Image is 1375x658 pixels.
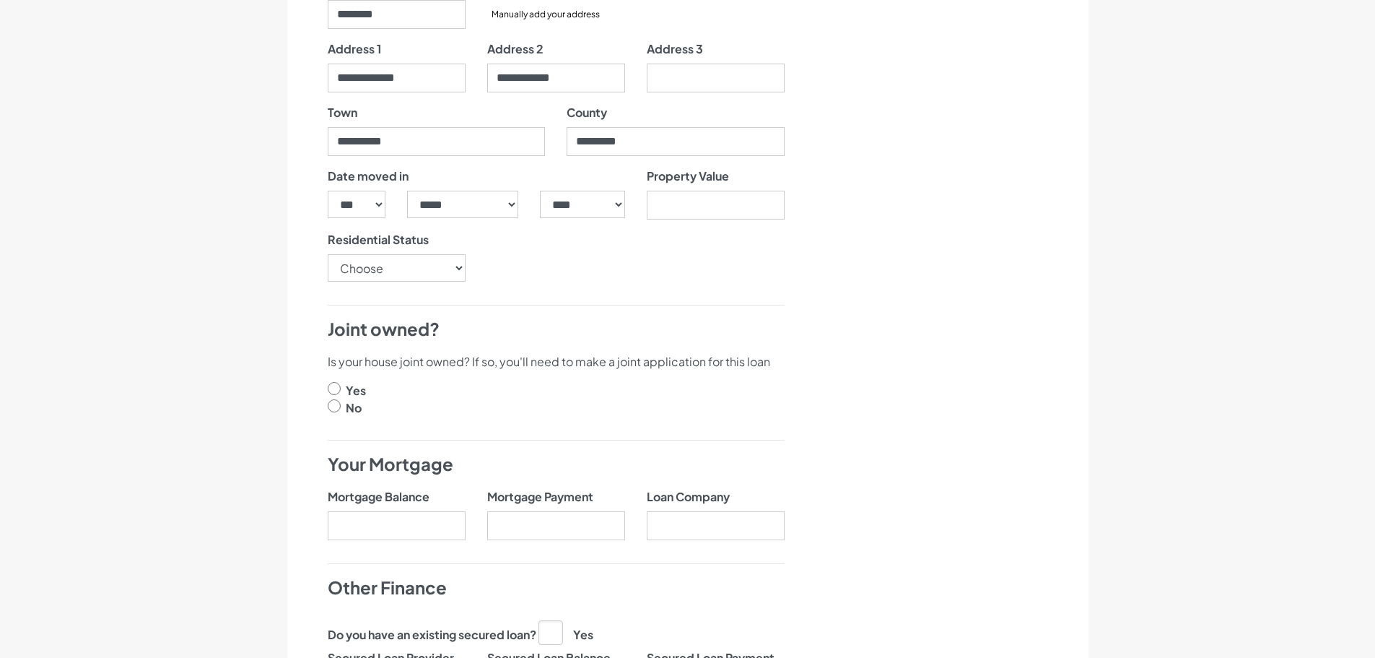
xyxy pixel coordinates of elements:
label: Mortgage Payment [487,488,593,506]
p: Is your house joint owned? If so, you'll need to make a joint application for this loan [328,353,785,371]
button: Manually add your address [487,7,604,22]
label: Yes [538,620,593,644]
label: Mortgage Balance [328,488,429,506]
label: No [346,399,362,417]
label: Yes [346,382,366,399]
label: Loan Company [647,488,730,506]
label: Address 2 [487,40,544,58]
h4: Your Mortgage [328,452,785,477]
label: Property Value [647,168,729,185]
label: Residential Status [328,231,429,248]
label: Address 3 [647,40,703,58]
label: Do you have an existing secured loan? [328,626,536,644]
label: Address 1 [328,40,381,58]
label: County [567,104,607,121]
label: Date moved in [328,168,409,185]
h4: Other Finance [328,576,785,600]
label: Town [328,104,357,121]
h4: Joint owned? [328,317,785,342]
